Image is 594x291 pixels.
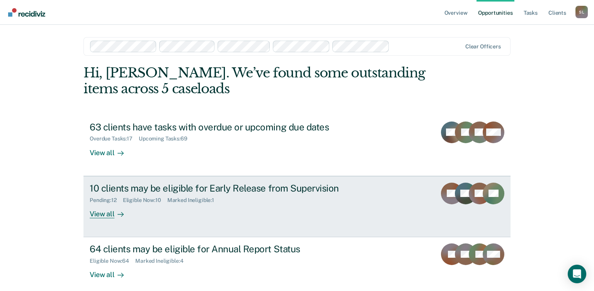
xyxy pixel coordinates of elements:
div: View all [90,142,133,157]
div: 10 clients may be eligible for Early Release from Supervision [90,183,361,194]
div: Hi, [PERSON_NAME]. We’ve found some outstanding items across 5 caseloads [83,65,425,97]
a: 63 clients have tasks with overdue or upcoming due datesOverdue Tasks:17Upcoming Tasks:69View all [83,115,511,176]
div: View all [90,264,133,279]
div: 64 clients may be eligible for Annual Report Status [90,243,361,255]
div: Upcoming Tasks : 69 [139,135,194,142]
div: Clear officers [465,43,501,50]
div: 63 clients have tasks with overdue or upcoming due dates [90,122,361,133]
a: 10 clients may be eligible for Early Release from SupervisionPending:12Eligible Now:10Marked Inel... [83,176,511,237]
img: Recidiviz [8,8,45,17]
div: Open Intercom Messenger [568,265,586,283]
div: Marked Ineligible : 4 [135,258,189,264]
div: View all [90,203,133,218]
button: Profile dropdown button [575,6,588,18]
div: Eligible Now : 64 [90,258,135,264]
div: Pending : 12 [90,197,123,204]
div: Overdue Tasks : 17 [90,135,139,142]
div: S L [575,6,588,18]
div: Marked Ineligible : 1 [167,197,220,204]
div: Eligible Now : 10 [123,197,167,204]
